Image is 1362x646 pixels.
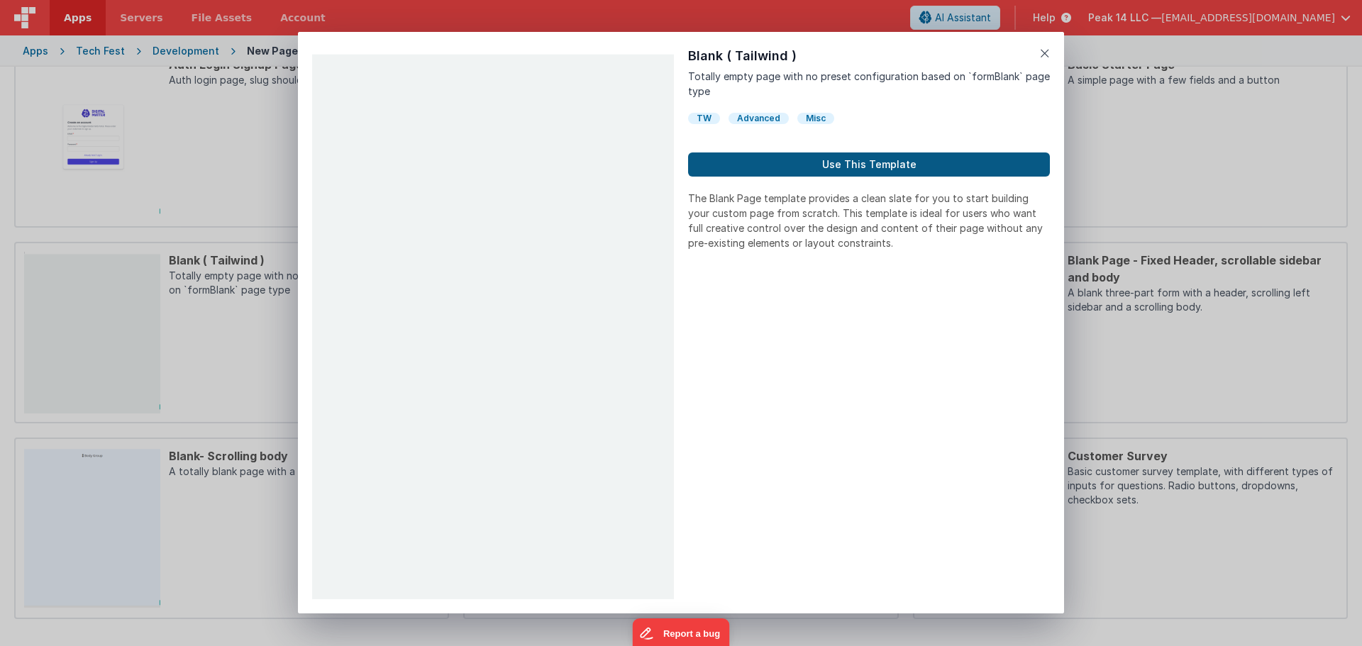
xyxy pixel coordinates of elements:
[688,152,1050,177] button: Use This Template
[729,113,789,124] div: Advanced
[688,191,1050,250] p: The Blank Page template provides a clean slate for you to start building your custom page from sc...
[688,113,720,124] div: TW
[688,46,1050,66] h1: Blank ( Tailwind )
[688,69,1050,99] p: Totally empty page with no preset configuration based on `formBlank` page type
[797,113,834,124] div: Misc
